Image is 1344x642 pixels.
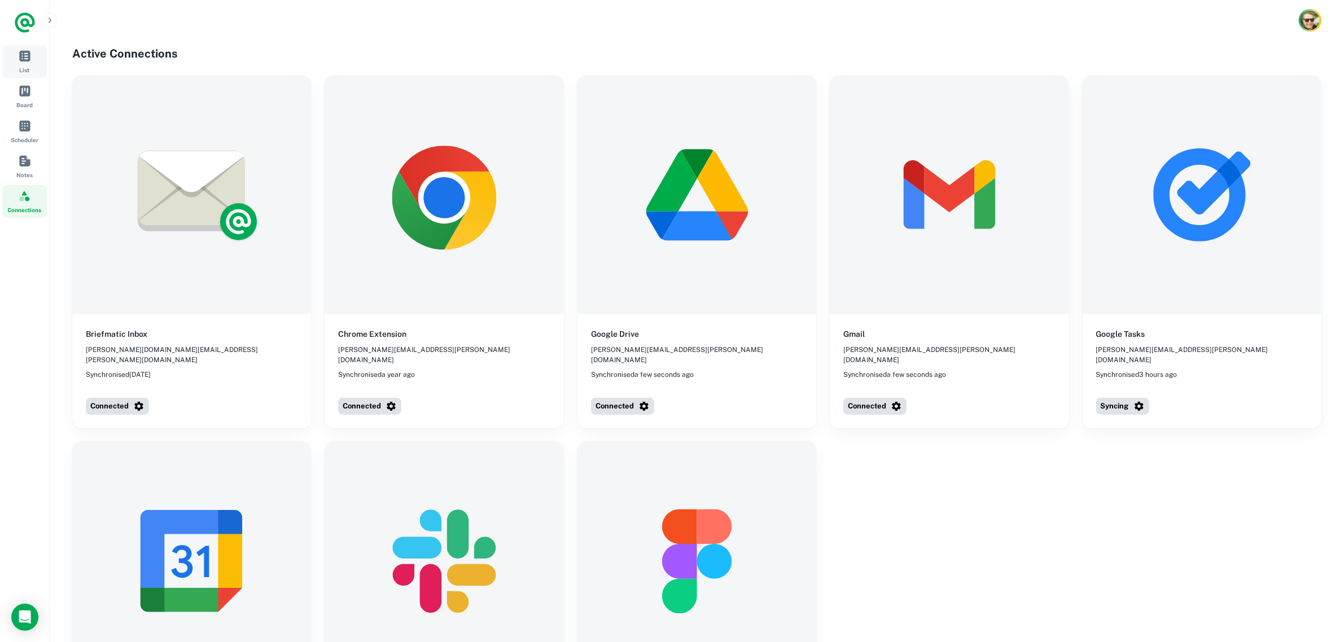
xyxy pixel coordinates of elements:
[1096,398,1149,415] button: Syncing
[325,76,563,314] img: Chrome Extension
[591,345,803,365] span: [PERSON_NAME][EMAIL_ADDRESS][PERSON_NAME][DOMAIN_NAME]
[14,11,36,34] a: Logo
[16,100,33,109] span: Board
[1299,9,1321,32] button: Account button
[11,604,38,631] div: Load Chat
[86,370,151,380] span: Synchronised [DATE]
[86,345,297,365] span: [PERSON_NAME][DOMAIN_NAME][EMAIL_ADDRESS][PERSON_NAME][DOMAIN_NAME]
[843,398,907,415] button: Connected
[2,80,47,113] a: Board
[20,65,30,74] span: List
[338,345,550,365] span: [PERSON_NAME][EMAIL_ADDRESS][PERSON_NAME][DOMAIN_NAME]
[2,150,47,183] a: Notes
[72,45,1321,62] h4: Active Connections
[843,370,946,380] span: Synchronised a few seconds ago
[86,398,149,415] button: Connected
[843,345,1055,365] span: [PERSON_NAME][EMAIL_ADDRESS][PERSON_NAME][DOMAIN_NAME]
[843,328,865,340] h6: Gmail
[338,328,406,340] h6: Chrome Extension
[2,115,47,148] a: Scheduler
[338,398,401,415] button: Connected
[591,328,639,340] h6: Google Drive
[591,398,654,415] button: Connected
[577,76,816,314] img: Google Drive
[16,170,33,179] span: Notes
[1083,76,1321,314] img: Google Tasks
[72,76,311,314] img: Briefmatic Inbox
[830,76,1069,314] img: Gmail
[338,370,415,380] span: Synchronised a year ago
[1096,345,1308,365] span: [PERSON_NAME][EMAIL_ADDRESS][PERSON_NAME][DOMAIN_NAME]
[1301,11,1320,30] img: Karl Chaffey
[86,328,147,340] h6: Briefmatic Inbox
[2,185,47,218] a: Connections
[1096,370,1177,380] span: Synchronised 3 hours ago
[11,135,38,144] span: Scheduler
[591,370,694,380] span: Synchronised a few seconds ago
[1096,328,1145,340] h6: Google Tasks
[2,45,47,78] a: List
[8,205,42,214] span: Connections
